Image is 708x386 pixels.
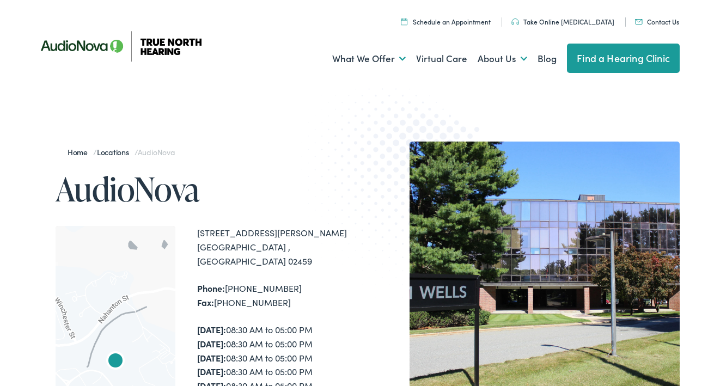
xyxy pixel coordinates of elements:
a: About Us [478,39,527,79]
a: Find a Hearing Clinic [567,44,680,73]
a: Locations [97,146,135,157]
a: Virtual Care [416,39,467,79]
img: Headphones icon in color code ffb348 [511,19,519,25]
div: [PHONE_NUMBER] [PHONE_NUMBER] [197,281,354,309]
strong: [DATE]: [197,352,226,364]
img: Mail icon in color code ffb348, used for communication purposes [635,19,643,24]
strong: [DATE]: [197,323,226,335]
img: Icon symbolizing a calendar in color code ffb348 [401,18,407,25]
strong: Phone: [197,282,225,294]
a: Blog [538,39,557,79]
div: AudioNova [102,349,129,375]
a: Take Online [MEDICAL_DATA] [511,17,614,26]
a: Home [68,146,93,157]
strong: [DATE]: [197,338,226,350]
span: AudioNova [138,146,175,157]
h1: AudioNova [56,171,354,207]
a: Contact Us [635,17,679,26]
a: Schedule an Appointment [401,17,491,26]
strong: Fax: [197,296,214,308]
strong: [DATE]: [197,365,226,377]
div: [STREET_ADDRESS][PERSON_NAME] [GEOGRAPHIC_DATA] , [GEOGRAPHIC_DATA] 02459 [197,226,354,268]
span: / / [68,146,175,157]
a: What We Offer [332,39,406,79]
